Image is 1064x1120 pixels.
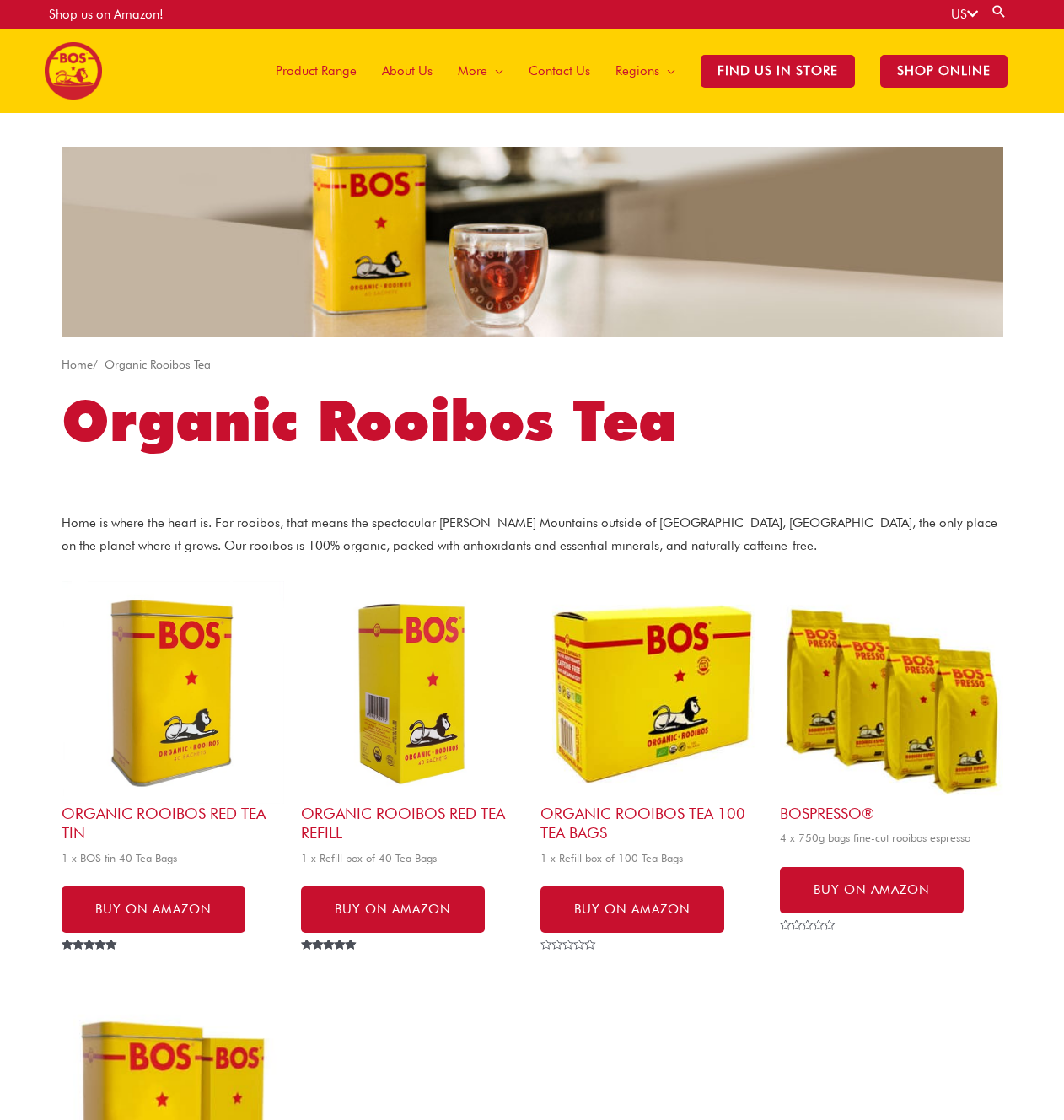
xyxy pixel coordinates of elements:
[603,29,688,113] a: Regions
[615,46,659,96] span: Regions
[301,581,524,804] img: BOS_tea-bag-carton-copy
[516,29,603,113] a: Contact Us
[62,581,284,804] img: BOS_tea-bag-tin-copy-1
[540,804,763,843] h2: Organic Rooibos Tea 100 Tea Bags
[62,387,1003,455] h1: Organic Rooibos Tea
[540,851,763,865] span: 1 x Refill box of 100 Tea Bags
[62,940,120,988] span: Rated out of 5
[868,29,1020,113] a: SHOP ONLINE
[62,851,284,865] span: 1 x BOS tin 40 Tea Bags
[62,358,93,371] a: Home
[780,581,1002,804] img: BOSpresso®
[540,581,763,804] img: Organic Rooibos Tea 100 Tea Bags
[780,581,1002,851] a: BOSpresso®4 x 750g bags fine-cut rooibos espresso
[529,46,590,96] span: Contact Us
[62,886,245,933] a: BUY ON AMAZON
[458,46,487,96] span: More
[780,867,964,913] a: BUY ON AMAZON
[780,804,1002,823] h2: BOSpresso®
[688,29,868,113] a: Find Us in Store
[62,354,1003,376] nav: Breadcrumb
[301,804,524,843] h2: Organic Rooibos Red Tea Refill
[301,581,524,870] a: Organic Rooibos Red Tea Refill1 x Refill box of 40 Tea Bags
[780,831,1002,845] span: 4 x 750g bags fine-cut rooibos espresso
[301,940,359,988] span: Rated out of 5
[62,581,284,870] a: Organic Rooibos Red Tea Tin1 x BOS tin 40 Tea Bags
[540,581,763,870] a: Organic Rooibos Tea 100 Tea Bags1 x Refill box of 100 Tea Bags
[540,886,724,933] a: BUY ON AMAZON
[62,804,284,843] h2: Organic Rooibos Red Tea Tin
[301,886,485,933] a: BUY ON AMAZON
[62,512,1003,559] p: Home is where the heart is. For rooibos, that means the spectacular [PERSON_NAME] Mountains outsi...
[301,851,524,865] span: 1 x Refill box of 40 Tea Bags
[951,7,978,22] a: US
[382,46,433,96] span: About Us
[276,46,357,96] span: Product Range
[880,55,1008,88] span: SHOP ONLINE
[263,29,369,113] a: Product Range
[445,29,516,113] a: More
[701,55,855,88] span: Find Us in Store
[45,42,102,100] img: BOS United States
[250,29,1020,113] nav: Site Navigation
[369,29,445,113] a: About Us
[991,3,1008,19] a: Search button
